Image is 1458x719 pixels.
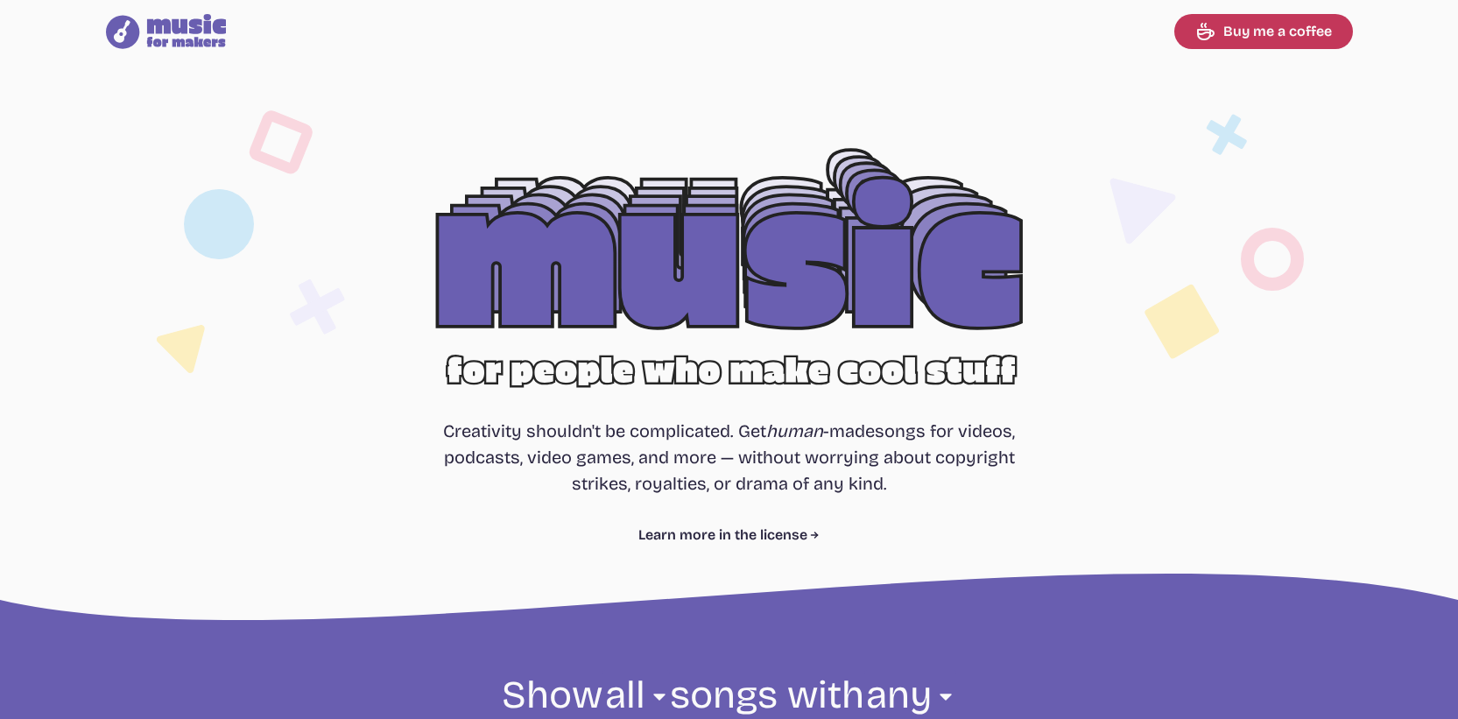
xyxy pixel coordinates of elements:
[766,420,875,441] span: -made
[443,418,1016,497] p: Creativity shouldn't be complicated. Get songs for videos, podcasts, video games, and more — with...
[766,420,823,441] i: human
[638,525,820,546] a: Learn more in the license
[1174,14,1353,49] a: Buy me a coffee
